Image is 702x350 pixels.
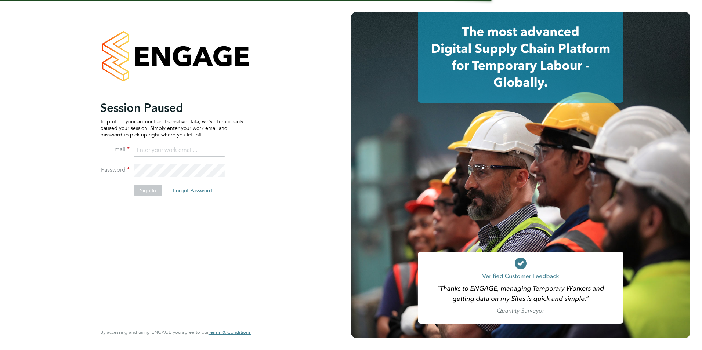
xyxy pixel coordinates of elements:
p: To protect your account and sensitive data, we've temporarily paused your session. Simply enter y... [100,118,243,138]
span: By accessing and using ENGAGE you agree to our [100,329,251,335]
button: Sign In [134,185,162,196]
a: Terms & Conditions [209,329,251,335]
button: Forgot Password [167,185,218,196]
span: Terms & Conditions [209,329,251,335]
h2: Session Paused [100,101,243,115]
label: Email [100,146,130,153]
label: Password [100,166,130,174]
input: Enter your work email... [134,144,225,157]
